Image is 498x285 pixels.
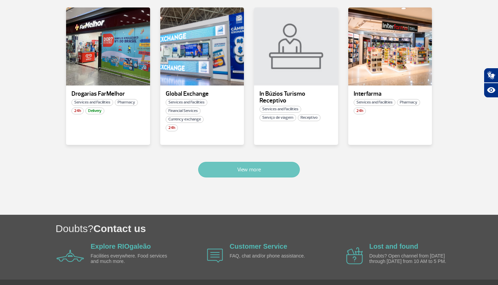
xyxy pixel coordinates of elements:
[71,91,145,97] p: Drogarias FarMelhor
[115,99,138,106] span: Pharmacy
[57,250,84,262] img: airplane icon
[91,243,151,250] a: Explore RIOgaleão
[354,91,427,97] p: Interfarma
[94,223,146,234] span: Contact us
[369,253,447,264] p: Doubts? Open channel from [DATE] through [DATE] from 10 AM to 5 PM.
[198,162,300,177] button: View more
[298,114,320,121] span: Receptivo
[484,83,498,98] button: Abrir recursos assistivos.
[230,253,308,259] p: FAQ, chat and/or phone assistance.
[56,222,498,235] h1: Doubts?
[260,106,301,113] span: Services and Facilities
[346,247,363,264] img: airplane icon
[354,99,395,106] span: Services and Facilities
[230,243,287,250] a: Customer Service
[207,249,223,263] img: airplane icon
[166,125,178,131] span: 24h
[166,91,239,97] p: Global Exchange
[354,108,366,114] span: 24h
[166,99,207,106] span: Services and Facilities
[166,116,204,123] span: Currency exchange
[260,114,296,121] span: Serviço de viagem
[85,108,104,114] span: Delivery
[71,108,84,114] span: 24h
[397,99,420,106] span: Pharmacy
[484,68,498,98] div: Plugin de acessibilidade da Hand Talk.
[71,99,113,106] span: Services and Facilities
[166,108,201,114] span: Financial Services
[260,91,333,104] p: In Búzios Turismo Receptivo
[369,243,418,250] a: Lost and found
[91,253,169,264] p: Facilities everywhere. Food services and much more.
[484,68,498,83] button: Abrir tradutor de língua de sinais.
